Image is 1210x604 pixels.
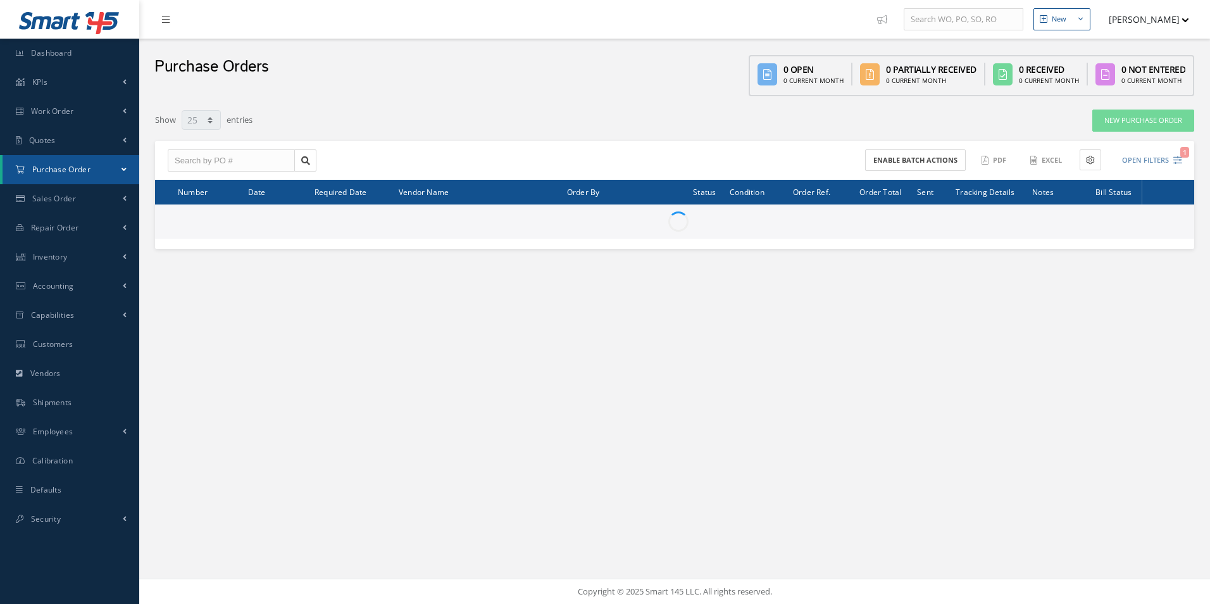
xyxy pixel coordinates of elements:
[1111,150,1182,171] button: Open Filters1
[904,8,1023,31] input: Search WO, PO, SO, RO
[1121,63,1186,76] div: 0 Not Entered
[1092,110,1194,132] a: New Purchase Order
[168,149,295,172] input: Search by PO #
[1052,14,1066,25] div: New
[886,63,976,76] div: 0 Partially Received
[33,397,72,408] span: Shipments
[31,310,75,320] span: Capabilities
[917,186,933,198] span: Sent
[154,58,269,77] h2: Purchase Orders
[1121,76,1186,85] div: 0 Current Month
[399,186,449,198] span: Vendor Name
[1180,147,1189,158] span: 1
[1024,149,1070,172] button: Excel
[32,193,76,204] span: Sales Order
[865,149,966,172] button: Enable batch actions
[33,339,73,349] span: Customers
[32,164,90,175] span: Purchase Order
[859,186,901,198] span: Order Total
[1019,63,1079,76] div: 0 Received
[567,186,600,198] span: Order By
[29,135,56,146] span: Quotes
[783,76,844,85] div: 0 Current Month
[315,186,367,198] span: Required Date
[1033,8,1090,30] button: New
[783,63,844,76] div: 0 Open
[730,186,764,198] span: Condition
[1095,186,1132,198] span: Bill Status
[30,368,61,379] span: Vendors
[956,186,1014,198] span: Tracking Details
[31,513,61,524] span: Security
[1032,186,1054,198] span: Notes
[31,106,74,116] span: Work Order
[178,186,208,198] span: Number
[31,222,79,233] span: Repair Order
[975,149,1014,172] button: PDF
[1097,7,1189,32] button: [PERSON_NAME]
[155,109,176,127] label: Show
[30,484,61,495] span: Defaults
[248,186,266,198] span: Date
[33,426,73,437] span: Employees
[33,251,68,262] span: Inventory
[3,155,139,184] a: Purchase Order
[31,47,72,58] span: Dashboard
[1019,76,1079,85] div: 0 Current Month
[793,186,830,198] span: Order Ref.
[32,455,73,466] span: Calibration
[227,109,253,127] label: entries
[32,77,47,87] span: KPIs
[886,76,976,85] div: 0 Current Month
[152,586,1197,598] div: Copyright © 2025 Smart 145 LLC. All rights reserved.
[33,280,74,291] span: Accounting
[693,186,716,198] span: Status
